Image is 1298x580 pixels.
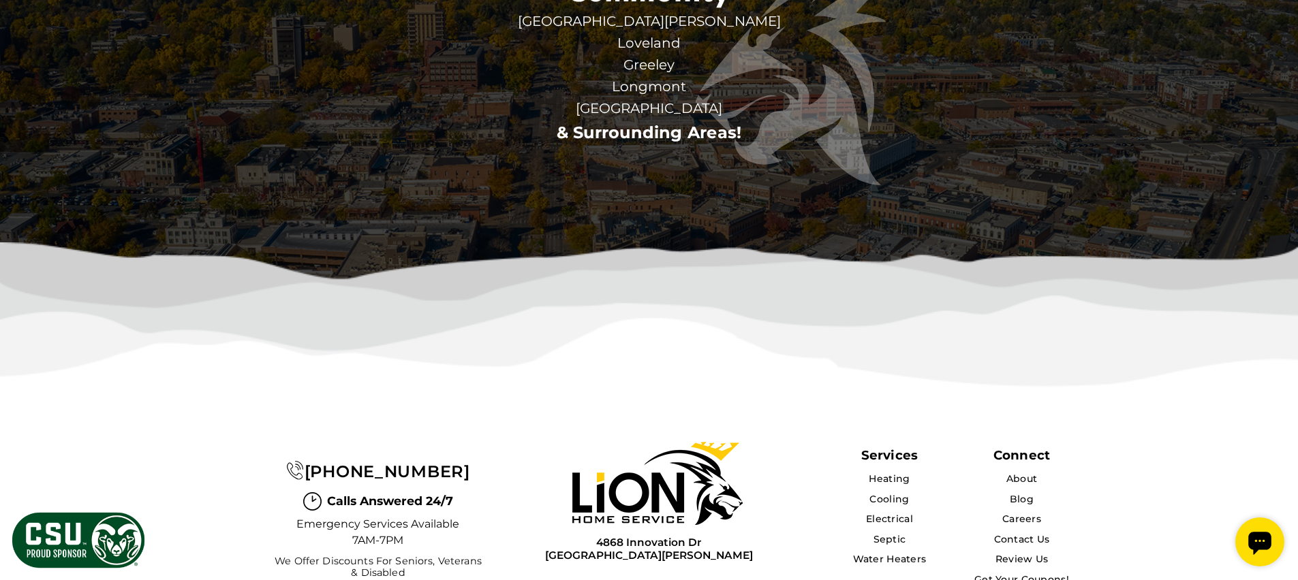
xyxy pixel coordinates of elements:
[327,492,453,510] span: Calls Answered 24/7
[1006,472,1037,485] a: About
[1010,493,1034,505] a: Blog
[5,5,55,54] div: Open chat widget
[853,553,927,565] a: Water Heaters
[286,462,469,481] a: [PHONE_NUMBER]
[545,549,753,562] span: [GEOGRAPHIC_DATA][PERSON_NAME]
[995,553,1049,565] a: Review Us
[479,32,820,54] span: Loveland
[861,447,918,463] span: Services
[993,447,1050,463] div: Connect
[869,472,910,485] a: Heating
[479,10,820,32] span: [GEOGRAPHIC_DATA][PERSON_NAME]
[545,536,753,562] a: 4868 Innovation Dr[GEOGRAPHIC_DATA][PERSON_NAME]
[866,513,913,525] a: Electrical
[479,76,820,97] span: Longmont
[10,511,146,570] img: CSU Sponsor Badge
[296,516,460,549] span: Emergency Services Available 7AM-7PM
[557,123,742,142] a: & Surrounding Areas!
[1002,513,1041,525] a: Careers
[874,533,906,545] a: Septic
[545,536,753,549] span: 4868 Innovation Dr
[479,54,820,76] span: Greeley
[305,462,470,481] span: [PHONE_NUMBER]
[994,533,1050,545] a: Contact Us
[479,97,820,119] span: [GEOGRAPHIC_DATA]
[869,493,909,505] a: Cooling
[271,555,485,579] span: We Offer Discounts for Seniors, Veterans & Disabled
